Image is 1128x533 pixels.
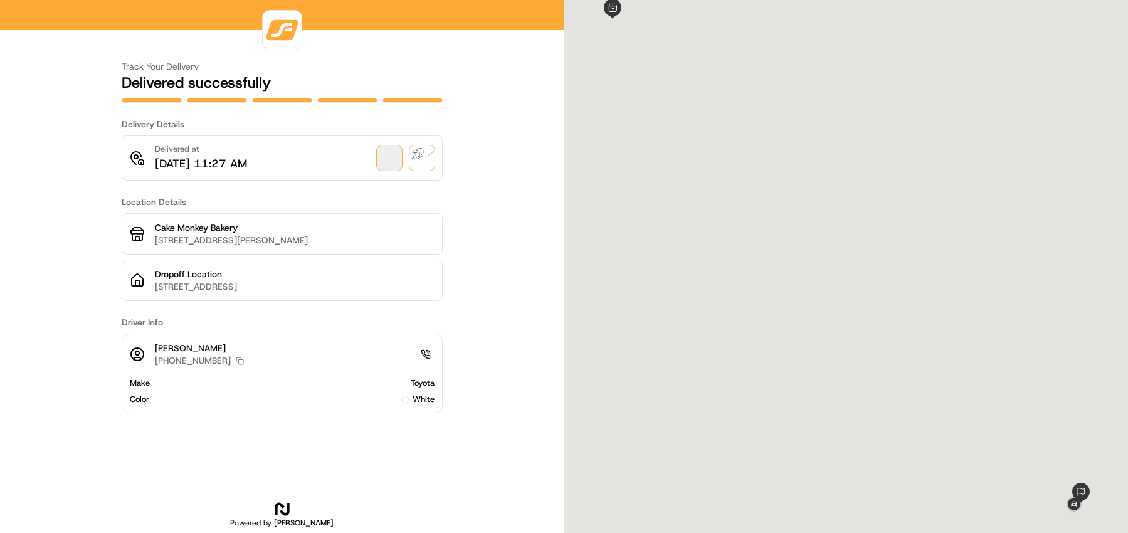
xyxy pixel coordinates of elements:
[130,394,149,405] span: Color
[411,377,435,389] span: Toyota
[409,145,435,171] img: signature_proof_of_delivery image
[122,196,443,208] h3: Location Details
[155,221,435,234] p: Cake Monkey Bakery
[155,342,244,354] p: [PERSON_NAME]
[155,144,247,155] p: Delivered at
[155,155,247,172] p: [DATE] 11:27 AM
[122,60,443,73] h3: Track Your Delivery
[155,268,435,280] p: Dropoff Location
[122,73,443,93] h2: Delivered successfully
[230,518,334,528] h2: Powered by
[122,316,443,329] h3: Driver Info
[155,280,435,293] p: [STREET_ADDRESS]
[155,234,435,246] p: [STREET_ADDRESS][PERSON_NAME]
[130,377,150,389] span: Make
[274,518,334,528] span: [PERSON_NAME]
[155,354,231,367] p: [PHONE_NUMBER]
[413,394,435,405] span: white
[122,118,443,130] h3: Delivery Details
[265,13,299,47] img: logo-public_tracking_screen-VNDR-1688417501853.png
